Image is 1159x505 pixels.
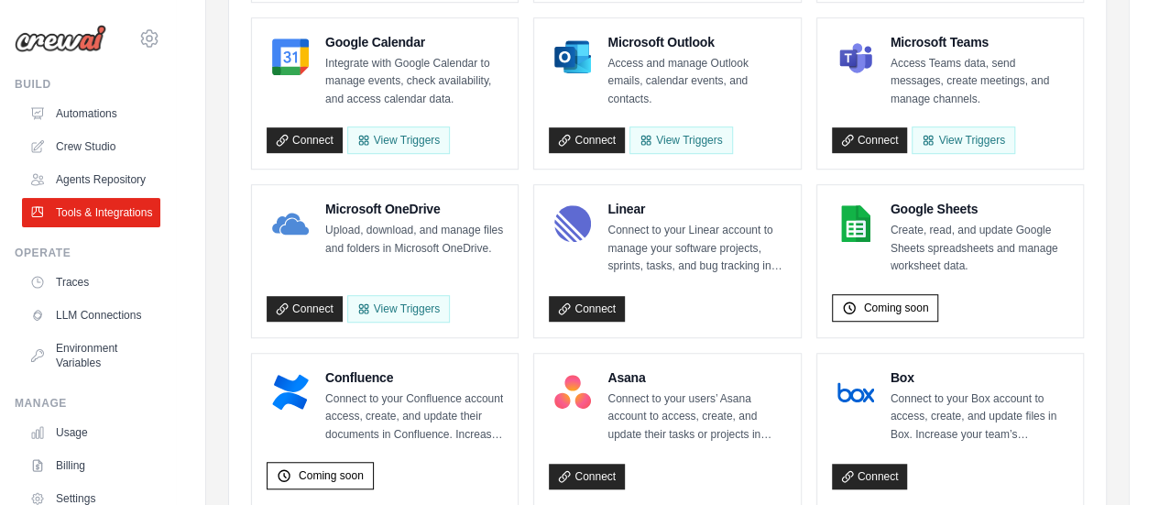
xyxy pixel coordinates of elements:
a: Connect [832,127,908,153]
div: Manage [15,396,160,411]
p: Connect to your Confluence account access, create, and update their documents in Confluence. Incr... [325,390,503,445]
h4: Box [891,368,1068,387]
h4: Google Sheets [891,200,1068,218]
img: Microsoft Teams Logo [837,38,874,75]
a: Tools & Integrations [22,198,160,227]
p: Integrate with Google Calendar to manage events, check availability, and access calendar data. [325,55,503,109]
h4: Confluence [325,368,503,387]
a: Usage [22,418,160,447]
img: Google Sheets Logo [837,205,874,242]
h4: Microsoft Teams [891,33,1068,51]
button: View Triggers [347,126,450,154]
p: Connect to your Box account to access, create, and update files in Box. Increase your team’s prod... [891,390,1068,445]
a: Traces [22,268,160,297]
img: Confluence Logo [272,374,309,411]
p: Create, read, and update Google Sheets spreadsheets and manage worksheet data. [891,222,1068,276]
a: Crew Studio [22,132,160,161]
a: Connect [549,127,625,153]
img: Linear Logo [554,205,591,242]
a: Connect [267,296,343,322]
div: Operate [15,246,160,260]
: View Triggers [912,126,1014,154]
a: LLM Connections [22,301,160,330]
a: Agents Repository [22,165,160,194]
span: Coming soon [864,301,929,315]
h4: Asana [607,368,785,387]
img: Google Calendar Logo [272,38,309,75]
p: Connect to your Linear account to manage your software projects, sprints, tasks, and bug tracking... [607,222,785,276]
: View Triggers [629,126,732,154]
div: Build [15,77,160,92]
h4: Microsoft OneDrive [325,200,503,218]
p: Upload, download, and manage files and folders in Microsoft OneDrive. [325,222,503,258]
h4: Linear [607,200,785,218]
a: Environment Variables [22,334,160,378]
a: Connect [549,296,625,322]
img: Microsoft OneDrive Logo [272,205,309,242]
span: Coming soon [299,468,364,483]
a: Connect [267,127,343,153]
h4: Microsoft Outlook [607,33,785,51]
p: Connect to your users’ Asana account to access, create, and update their tasks or projects in [GE... [607,390,785,445]
p: Access and manage Outlook emails, calendar events, and contacts. [607,55,785,109]
: View Triggers [347,295,450,323]
p: Access Teams data, send messages, create meetings, and manage channels. [891,55,1068,109]
a: Automations [22,99,160,128]
a: Connect [832,464,908,489]
img: Box Logo [837,374,874,411]
h4: Google Calendar [325,33,503,51]
img: Microsoft Outlook Logo [554,38,591,75]
img: Logo [15,25,106,52]
a: Connect [549,464,625,489]
a: Billing [22,451,160,480]
img: Asana Logo [554,374,591,411]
